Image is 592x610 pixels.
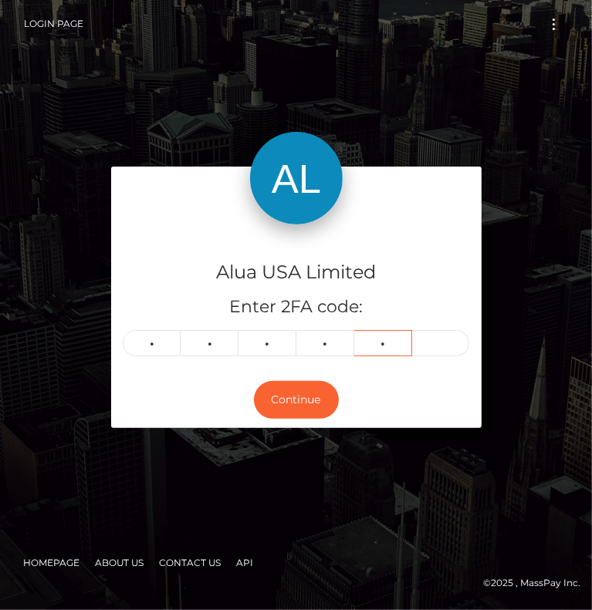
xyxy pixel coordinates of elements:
[24,8,83,40] a: Login Page
[89,551,150,575] a: About Us
[250,132,343,224] img: Alua USA Limited
[17,551,86,575] a: Homepage
[230,551,259,575] a: API
[123,295,470,319] h5: Enter 2FA code:
[123,259,470,286] h4: Alua USA Limited
[153,551,227,575] a: Contact Us
[540,14,568,35] button: Toggle navigation
[254,381,339,419] button: Continue
[12,575,580,591] div: © 2025 , MassPay Inc.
